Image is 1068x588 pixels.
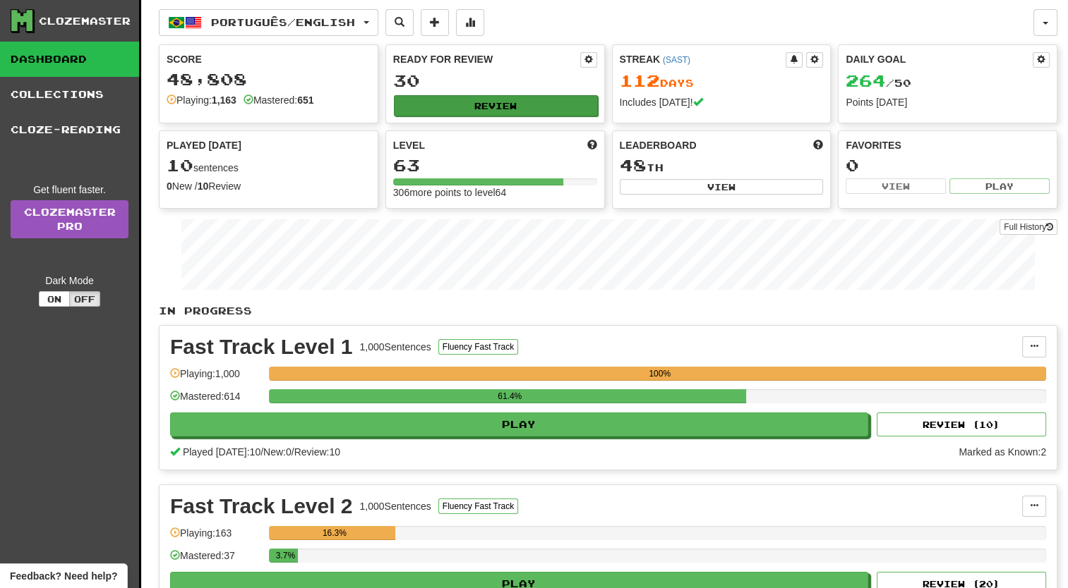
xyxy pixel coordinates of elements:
[263,446,292,458] span: New: 0
[170,526,262,549] div: Playing: 163
[183,446,260,458] span: Played [DATE]: 10
[846,77,911,89] span: / 50
[69,291,100,307] button: Off
[877,412,1046,436] button: Review (10)
[170,412,868,436] button: Play
[292,446,294,458] span: /
[297,94,313,106] strong: 651
[620,52,786,66] div: Streak
[159,304,1057,318] p: In Progress
[385,9,414,36] button: Search sentences
[393,157,597,174] div: 63
[39,291,70,307] button: On
[846,157,1050,174] div: 0
[393,185,597,200] div: 306 more points to level 64
[846,138,1050,152] div: Favorites
[167,52,371,66] div: Score
[846,95,1050,109] div: Points [DATE]
[167,71,371,88] div: 48,808
[294,446,340,458] span: Review: 10
[273,389,746,403] div: 61.4%
[438,498,518,514] button: Fluency Fast Track
[394,95,598,116] button: Review
[273,549,297,563] div: 3.7%
[438,339,518,355] button: Fluency Fast Track
[170,336,353,357] div: Fast Track Level 1
[170,389,262,412] div: Mastered: 614
[1000,219,1057,235] button: Full History
[167,157,371,175] div: sentences
[393,52,580,66] div: Ready for Review
[959,445,1046,459] div: Marked as Known: 2
[198,180,209,192] strong: 10
[167,180,172,192] strong: 0
[813,138,823,152] span: This week in points, UTC
[949,178,1050,194] button: Play
[167,155,193,175] span: 10
[587,138,597,152] span: Score more points to level up
[620,71,660,90] span: 112
[620,95,824,109] div: Includes [DATE]!
[244,93,314,107] div: Mastered:
[170,496,353,517] div: Fast Track Level 2
[167,179,371,193] div: New / Review
[167,138,241,152] span: Played [DATE]
[456,9,484,36] button: More stats
[273,526,395,540] div: 16.3%
[360,499,431,513] div: 1,000 Sentences
[10,569,117,583] span: Open feedback widget
[212,94,236,106] strong: 1,163
[620,138,697,152] span: Leaderboard
[393,138,425,152] span: Level
[846,52,1033,68] div: Daily Goal
[260,446,263,458] span: /
[360,340,431,354] div: 1,000 Sentences
[39,14,131,28] div: Clozemaster
[421,9,449,36] button: Add sentence to collection
[620,179,824,195] button: View
[159,9,378,36] button: Português/English
[620,72,824,90] div: Day s
[273,367,1046,381] div: 100%
[170,549,262,572] div: Mastered: 37
[11,183,128,197] div: Get fluent faster.
[620,157,824,175] div: th
[11,274,128,288] div: Dark Mode
[393,72,597,90] div: 30
[846,178,946,194] button: View
[846,71,886,90] span: 264
[167,93,236,107] div: Playing:
[663,55,690,65] a: (SAST)
[170,367,262,390] div: Playing: 1,000
[11,200,128,238] a: ClozemasterPro
[211,16,355,28] span: Português / English
[620,155,647,175] span: 48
